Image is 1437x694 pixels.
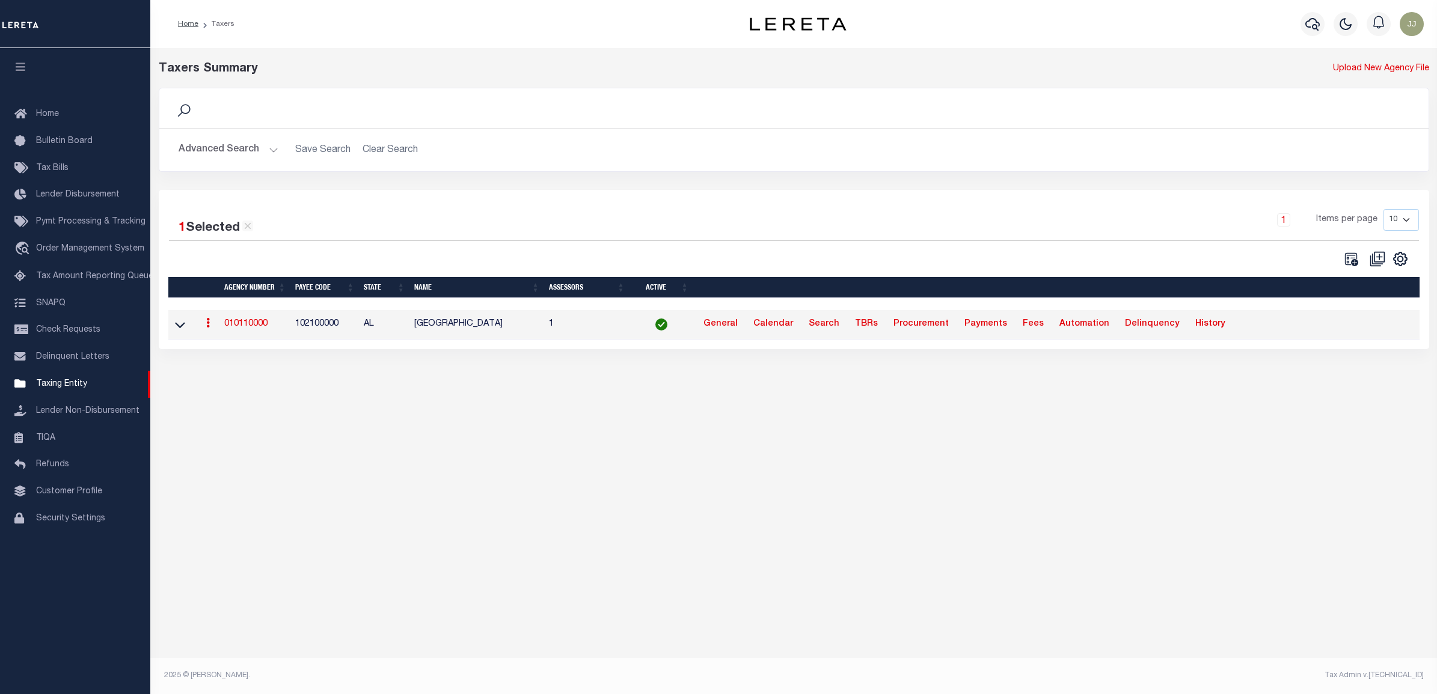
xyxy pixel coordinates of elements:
[36,299,66,307] span: SNAPQ
[544,277,630,298] th: Assessors: activate to sort column ascending
[36,514,105,523] span: Security Settings
[36,245,144,253] span: Order Management System
[959,315,1013,334] a: Payments
[36,407,139,415] span: Lender Non-Disbursement
[630,277,693,298] th: Active: activate to sort column ascending
[1277,213,1290,227] a: 1
[36,164,69,172] span: Tax Bills
[224,320,268,328] a: 010110000
[750,17,846,31] img: logo-dark.svg
[36,380,87,388] span: Taxing Entity
[655,318,667,330] img: check-icon-green.svg
[748,315,798,334] a: Calendar
[803,670,1424,681] div: Tax Admin v.[TECHNICAL_ID]
[178,20,198,28] a: Home
[155,670,794,681] div: 2025 © [PERSON_NAME].
[1190,315,1231,334] a: History
[198,19,234,29] li: Taxers
[219,277,290,298] th: Agency Number: activate to sort column ascending
[36,190,120,199] span: Lender Disbursement
[888,315,954,334] a: Procurement
[1400,12,1424,36] img: svg+xml;base64,PHN2ZyB4bWxucz0iaHR0cDovL3d3dy53My5vcmcvMjAwMC9zdmciIHBvaW50ZXItZXZlbnRzPSJub25lIi...
[1054,315,1115,334] a: Automation
[36,218,146,226] span: Pymt Processing & Tracking
[36,326,100,334] span: Check Requests
[409,310,544,339] td: [GEOGRAPHIC_DATA]
[159,60,1107,78] div: Taxers Summary
[36,433,55,442] span: TIQA
[1017,315,1049,334] a: Fees
[803,315,845,334] a: Search
[409,277,544,298] th: Name: activate to sort column ascending
[36,460,69,469] span: Refunds
[359,277,409,298] th: State: activate to sort column ascending
[1333,62,1429,76] a: Upload New Agency File
[36,137,93,145] span: Bulletin Board
[1120,315,1185,334] a: Delinquency
[1316,213,1377,227] span: Items per page
[544,310,630,339] td: 1
[36,110,59,118] span: Home
[36,353,109,361] span: Delinquent Letters
[698,315,743,334] a: General
[290,310,359,339] td: 102100000
[290,277,359,298] th: Payee Code: activate to sort column ascending
[179,219,253,238] div: Selected
[179,138,278,162] button: Advanced Search
[850,315,883,334] a: TBRs
[36,487,102,496] span: Customer Profile
[36,272,153,281] span: Tax Amount Reporting Queue
[179,222,186,234] span: 1
[359,310,409,339] td: AL
[14,242,34,257] i: travel_explore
